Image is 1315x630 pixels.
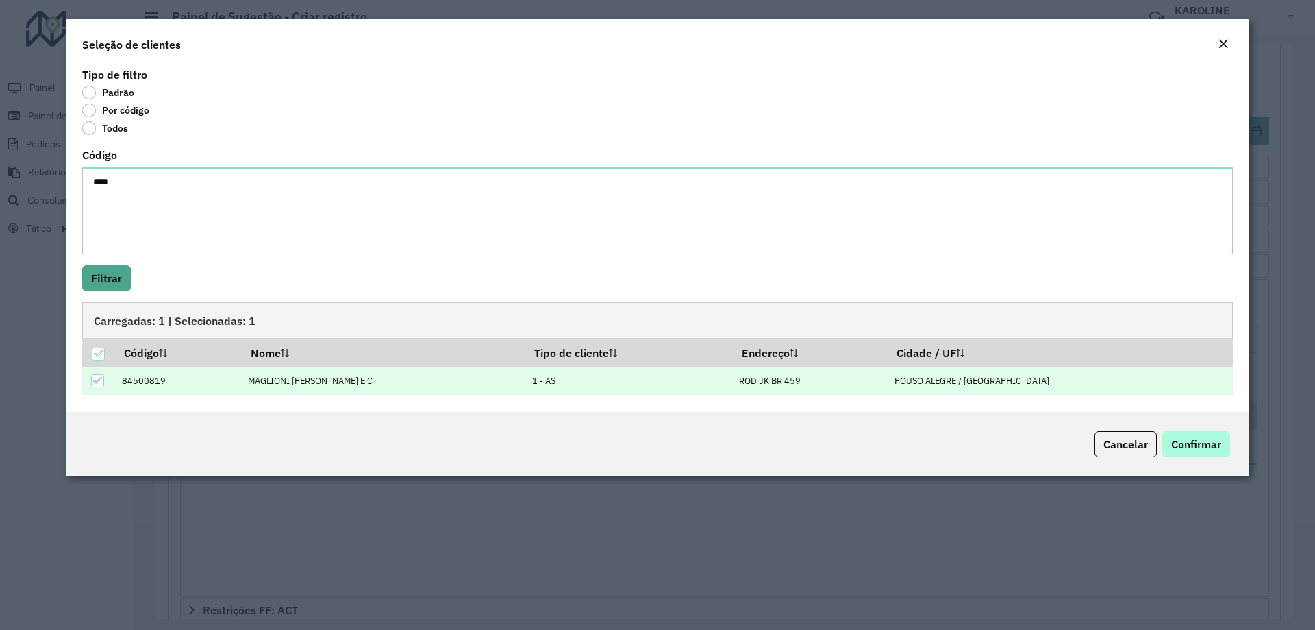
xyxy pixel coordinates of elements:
button: Confirmar [1162,431,1230,457]
td: 1 - AS [525,367,732,396]
button: Cancelar [1094,431,1157,457]
td: 84500819 [114,367,240,396]
h4: Seleção de clientes [82,36,181,53]
th: Código [114,338,240,367]
th: Cidade / UF [887,338,1232,367]
span: Cancelar [1103,437,1148,451]
button: Close [1214,36,1233,53]
label: Todos [82,121,128,135]
label: Por código [82,104,149,117]
td: ROD JK BR 459 [732,367,888,396]
button: Filtrar [82,265,131,291]
td: POUSO ALEGRE / [GEOGRAPHIC_DATA] [887,367,1232,396]
td: MAGLIONI [PERSON_NAME] E C [241,367,525,396]
th: Tipo de cliente [525,338,732,367]
em: Fechar [1218,38,1229,49]
th: Endereço [732,338,888,367]
label: Padrão [82,86,134,99]
div: Carregadas: 1 | Selecionadas: 1 [82,302,1233,338]
th: Nome [241,338,525,367]
span: Confirmar [1171,437,1221,451]
label: Código [82,147,117,163]
label: Tipo de filtro [82,66,147,83]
